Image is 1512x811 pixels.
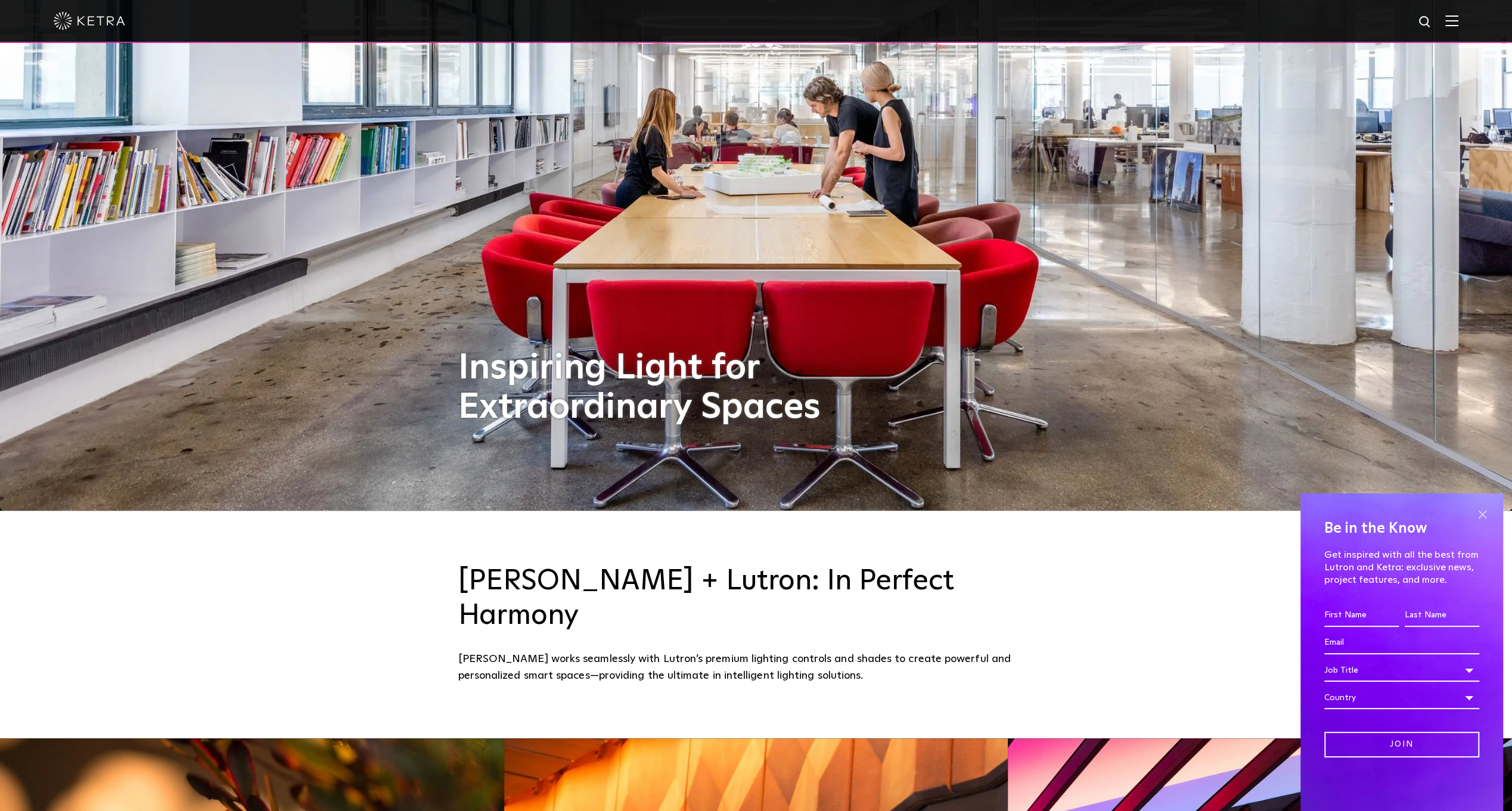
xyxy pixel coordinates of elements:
[1405,604,1479,627] input: Last Name
[1324,632,1479,654] input: Email
[458,349,846,427] h1: Inspiring Light for Extraordinary Spaces
[1324,549,1479,586] p: Get inspired with all the best from Lutron and Ketra: exclusive news, project features, and more.
[1324,659,1479,682] div: Job Title
[1324,732,1479,757] input: Join
[458,651,1054,685] div: [PERSON_NAME] works seamlessly with Lutron’s premium lighting controls and shades to create power...
[1324,517,1479,540] h4: Be in the Know
[1445,15,1458,26] img: Hamburger%20Nav.svg
[458,564,1054,633] h3: [PERSON_NAME] + Lutron: In Perfect Harmony
[1418,15,1433,30] img: search icon
[54,12,125,30] img: ketra-logo-2019-white
[1324,604,1399,627] input: First Name
[1324,686,1479,709] div: Country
